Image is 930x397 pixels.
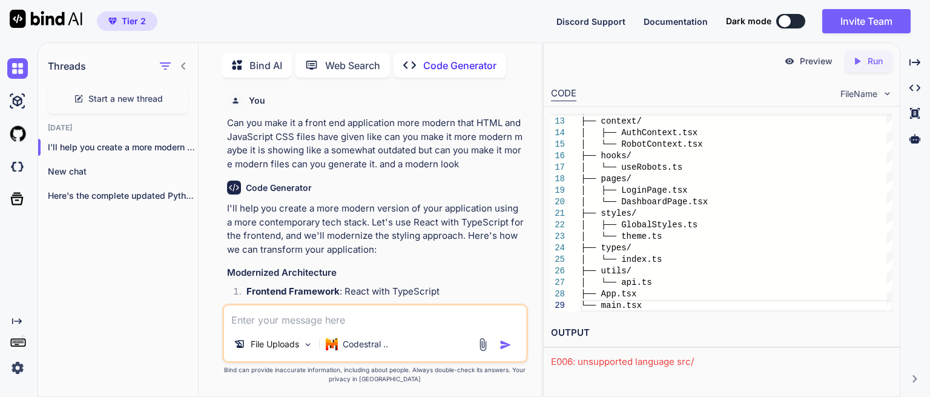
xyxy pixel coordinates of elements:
div: 19 [551,185,565,196]
h1: Threads [48,59,86,73]
p: Web Search [325,58,380,73]
span: │ └── DashboardPage.tsx [581,197,708,207]
div: 14 [551,127,565,139]
img: darkCloudIdeIcon [7,156,28,177]
img: preview [784,56,795,67]
div: 25 [551,254,565,265]
h2: [DATE] [38,123,198,133]
strong: Frontend Framework [246,285,340,297]
p: Code Generator [423,58,496,73]
p: Run [868,55,883,67]
span: │ └── api.ts [581,278,652,287]
h2: OUTPUT [544,319,900,347]
div: 17 [551,162,565,173]
p: Codestral .. [343,338,388,350]
p: Can you make it a front end application more modern that HTML and JavaScript CSS files have given... [227,116,526,171]
span: ├── App.tsx [581,289,636,299]
span: │ ├── GlobalStyles.ts [581,220,697,230]
button: premiumTier 2 [97,12,157,31]
div: 24 [551,242,565,254]
span: FileName [840,88,877,100]
span: Dark mode [726,15,771,27]
div: E006: unsupported language src/ [551,355,892,369]
span: Start a new thread [88,93,163,105]
div: 23 [551,231,565,242]
span: │ └── index.ts [581,255,662,264]
div: 18 [551,173,565,185]
p: I'll help you create a more modern version of your application using a more contemporary tech sta... [227,202,526,256]
img: githubLight [7,124,28,144]
div: 22 [551,219,565,231]
span: Documentation [644,16,708,27]
img: chat [7,58,28,79]
span: ├── context/ [581,116,642,126]
span: └── main.tsx [581,301,642,310]
img: premium [108,18,117,25]
img: ai-studio [7,91,28,112]
span: ├── types/ [581,243,632,253]
img: Pick Models [303,339,313,350]
p: Here's the complete updated Python scrip... [48,190,198,202]
strong: Styling [246,302,277,314]
span: │ └── theme.ts [581,232,662,241]
span: ├── utils/ [581,266,632,276]
div: 16 [551,150,565,162]
span: │ ├── LoginPage.tsx [581,185,687,195]
span: ├── styles/ [581,209,636,218]
p: I'll help you create a more modern versi... [48,141,198,153]
button: Invite Team [822,9,911,33]
img: attachment [476,338,490,352]
div: 28 [551,289,565,300]
h3: Modernized Architecture [227,266,526,280]
div: 20 [551,196,565,208]
span: ├── pages/ [581,174,632,184]
div: 21 [551,208,565,219]
li: : CSS-in-JS with styled-components [237,302,526,319]
p: File Uploads [251,338,299,350]
span: │ └── RobotContext.tsx [581,139,703,149]
li: : React with TypeScript [237,285,526,302]
span: Discord Support [556,16,625,27]
span: │ ├── AuthContext.tsx [581,128,697,138]
div: 15 [551,139,565,150]
span: │ └── useRobots.ts [581,162,682,172]
img: chevron down [882,88,892,99]
div: 27 [551,277,565,289]
div: CODE [551,87,576,101]
p: Preview [800,55,833,67]
p: Bind can provide inaccurate information, including about people. Always double-check its answers.... [222,365,528,384]
div: 26 [551,265,565,277]
img: icon [500,339,512,351]
span: Tier 2 [122,15,146,27]
div: 13 [551,116,565,127]
h6: Code Generator [246,182,312,194]
h6: You [249,95,265,107]
p: New chat [48,165,198,178]
button: Discord Support [556,15,625,28]
img: Codestral 25.01 [326,338,338,350]
span: ├── hooks/ [581,151,632,161]
img: settings [7,358,28,378]
button: Documentation [644,15,708,28]
div: 29 [551,300,565,312]
img: Bind AI [10,10,82,28]
p: Bind AI [249,58,282,73]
